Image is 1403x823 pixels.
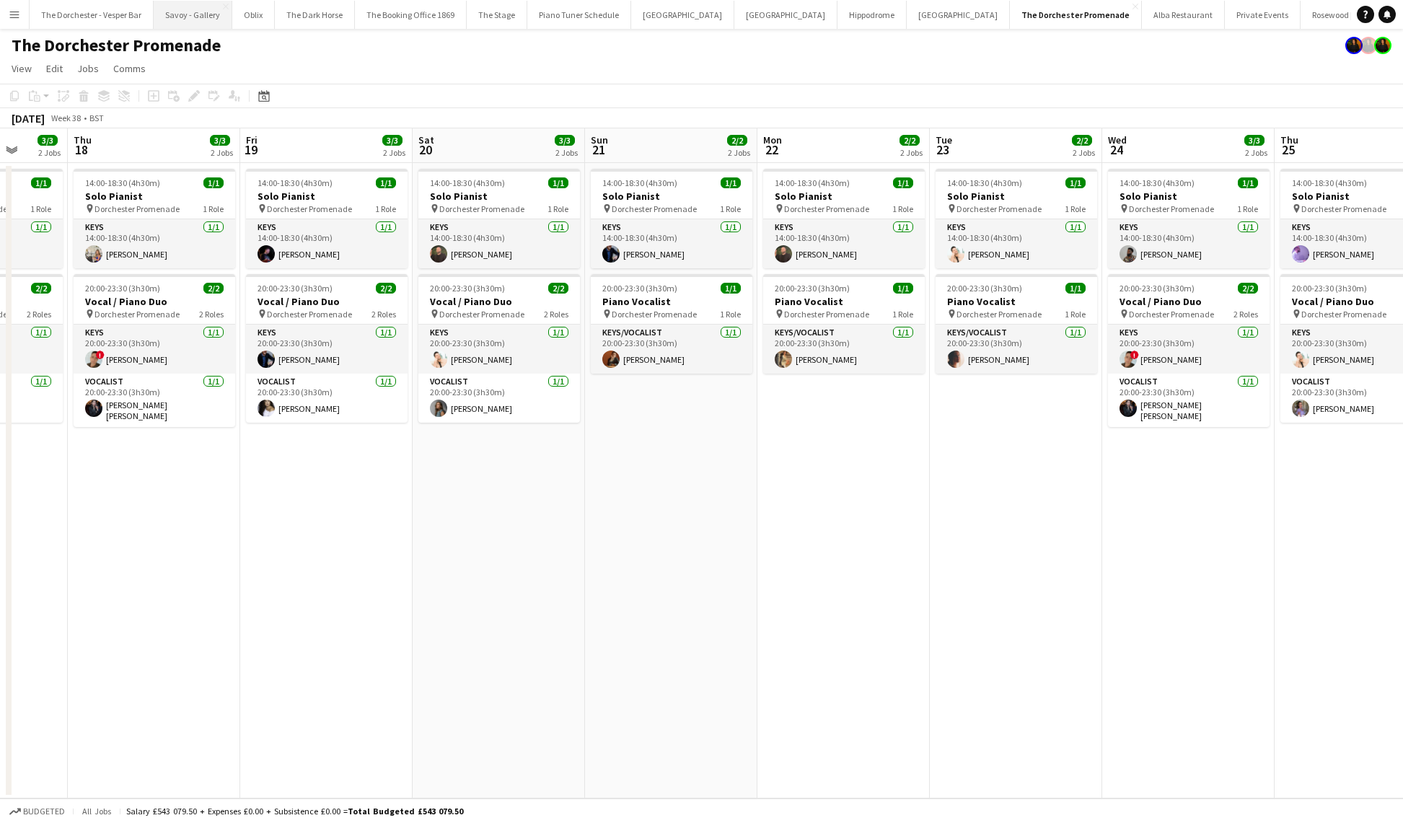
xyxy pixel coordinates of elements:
[591,169,752,268] app-job-card: 14:00-18:30 (4h30m)1/1Solo Pianist Dorchester Promenade1 RoleKeys1/114:00-18:30 (4h30m)[PERSON_NAME]
[721,283,741,294] span: 1/1
[203,283,224,294] span: 2/2
[1108,274,1270,427] app-job-card: 20:00-23:30 (3h30m)2/2Vocal / Piano Duo Dorchester Promenade2 RolesKeys1/120:00-23:30 (3h30m)![PE...
[74,325,235,374] app-card-role: Keys1/120:00-23:30 (3h30m)![PERSON_NAME]
[27,309,51,320] span: 2 Roles
[275,1,355,29] button: The Dark Horse
[547,203,568,214] span: 1 Role
[439,203,524,214] span: Dorchester Promenade
[79,806,114,817] span: All jobs
[246,133,258,146] span: Fri
[30,203,51,214] span: 1 Role
[246,325,408,374] app-card-role: Keys1/120:00-23:30 (3h30m)[PERSON_NAME]
[728,147,750,158] div: 2 Jobs
[203,177,224,188] span: 1/1
[74,169,235,268] app-job-card: 14:00-18:30 (4h30m)1/1Solo Pianist Dorchester Promenade1 RoleKeys1/114:00-18:30 (4h30m)[PERSON_NAME]
[1301,203,1386,214] span: Dorchester Promenade
[591,190,752,203] h3: Solo Pianist
[763,295,925,308] h3: Piano Vocalist
[89,113,104,123] div: BST
[382,135,403,146] span: 3/3
[956,309,1042,320] span: Dorchester Promenade
[1072,135,1092,146] span: 2/2
[721,177,741,188] span: 1/1
[1108,190,1270,203] h3: Solo Pianist
[956,203,1042,214] span: Dorchester Promenade
[74,274,235,427] div: 20:00-23:30 (3h30m)2/2Vocal / Piano Duo Dorchester Promenade2 RolesKeys1/120:00-23:30 (3h30m)![PE...
[113,62,146,75] span: Comms
[893,283,913,294] span: 1/1
[48,113,84,123] span: Week 38
[527,1,631,29] button: Piano Tuner Schedule
[12,35,221,56] h1: The Dorchester Promenade
[544,309,568,320] span: 2 Roles
[1225,1,1301,29] button: Private Events
[612,309,697,320] span: Dorchester Promenade
[74,219,235,268] app-card-role: Keys1/114:00-18:30 (4h30m)[PERSON_NAME]
[892,309,913,320] span: 1 Role
[246,169,408,268] app-job-card: 14:00-18:30 (4h30m)1/1Solo Pianist Dorchester Promenade1 RoleKeys1/114:00-18:30 (4h30m)[PERSON_NAME]
[763,169,925,268] app-job-card: 14:00-18:30 (4h30m)1/1Solo Pianist Dorchester Promenade1 RoleKeys1/114:00-18:30 (4h30m)[PERSON_NAME]
[1108,133,1127,146] span: Wed
[900,147,923,158] div: 2 Jobs
[1108,169,1270,268] div: 14:00-18:30 (4h30m)1/1Solo Pianist Dorchester Promenade1 RoleKeys1/114:00-18:30 (4h30m)[PERSON_NAME]
[1065,309,1086,320] span: 1 Role
[1244,135,1265,146] span: 3/3
[40,59,69,78] a: Edit
[1120,283,1195,294] span: 20:00-23:30 (3h30m)
[837,1,907,29] button: Hippodrome
[418,169,580,268] app-job-card: 14:00-18:30 (4h30m)1/1Solo Pianist Dorchester Promenade1 RoleKeys1/114:00-18:30 (4h30m)[PERSON_NAME]
[631,1,734,29] button: [GEOGRAPHIC_DATA]
[727,135,747,146] span: 2/2
[1073,147,1095,158] div: 2 Jobs
[1245,147,1267,158] div: 2 Jobs
[763,274,925,374] app-job-card: 20:00-23:30 (3h30m)1/1Piano Vocalist Dorchester Promenade1 RoleKeys/Vocalist1/120:00-23:30 (3h30m...
[30,1,154,29] button: The Dorchester - Vesper Bar
[371,309,396,320] span: 2 Roles
[1278,141,1298,158] span: 25
[71,141,92,158] span: 18
[589,141,608,158] span: 21
[74,374,235,427] app-card-role: Vocalist1/120:00-23:30 (3h30m)[PERSON_NAME] [PERSON_NAME]
[784,203,869,214] span: Dorchester Promenade
[23,806,65,817] span: Budgeted
[1065,203,1086,214] span: 1 Role
[232,1,275,29] button: Oblix
[1106,141,1127,158] span: 24
[210,135,230,146] span: 3/3
[94,203,180,214] span: Dorchester Promenade
[1237,203,1258,214] span: 1 Role
[900,135,920,146] span: 2/2
[763,133,782,146] span: Mon
[74,295,235,308] h3: Vocal / Piano Duo
[74,190,235,203] h3: Solo Pianist
[591,295,752,308] h3: Piano Vocalist
[1280,133,1298,146] span: Thu
[376,177,396,188] span: 1/1
[74,133,92,146] span: Thu
[418,274,580,423] app-job-card: 20:00-23:30 (3h30m)2/2Vocal / Piano Duo Dorchester Promenade2 RolesKeys1/120:00-23:30 (3h30m)[PER...
[1120,177,1195,188] span: 14:00-18:30 (4h30m)
[416,141,434,158] span: 20
[591,325,752,374] app-card-role: Keys/Vocalist1/120:00-23:30 (3h30m)[PERSON_NAME]
[12,62,32,75] span: View
[720,203,741,214] span: 1 Role
[892,203,913,214] span: 1 Role
[907,1,1010,29] button: [GEOGRAPHIC_DATA]
[602,177,677,188] span: 14:00-18:30 (4h30m)
[126,806,463,817] div: Salary £543 079.50 + Expenses £0.00 + Subsistence £0.00 =
[936,325,1097,374] app-card-role: Keys/Vocalist1/120:00-23:30 (3h30m)[PERSON_NAME]
[418,374,580,423] app-card-role: Vocalist1/120:00-23:30 (3h30m)[PERSON_NAME]
[7,804,67,819] button: Budgeted
[246,374,408,423] app-card-role: Vocalist1/120:00-23:30 (3h30m)[PERSON_NAME]
[548,283,568,294] span: 2/2
[763,190,925,203] h3: Solo Pianist
[199,309,224,320] span: 2 Roles
[936,274,1097,374] div: 20:00-23:30 (3h30m)1/1Piano Vocalist Dorchester Promenade1 RoleKeys/Vocalist1/120:00-23:30 (3h30m...
[1142,1,1225,29] button: Alba Restaurant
